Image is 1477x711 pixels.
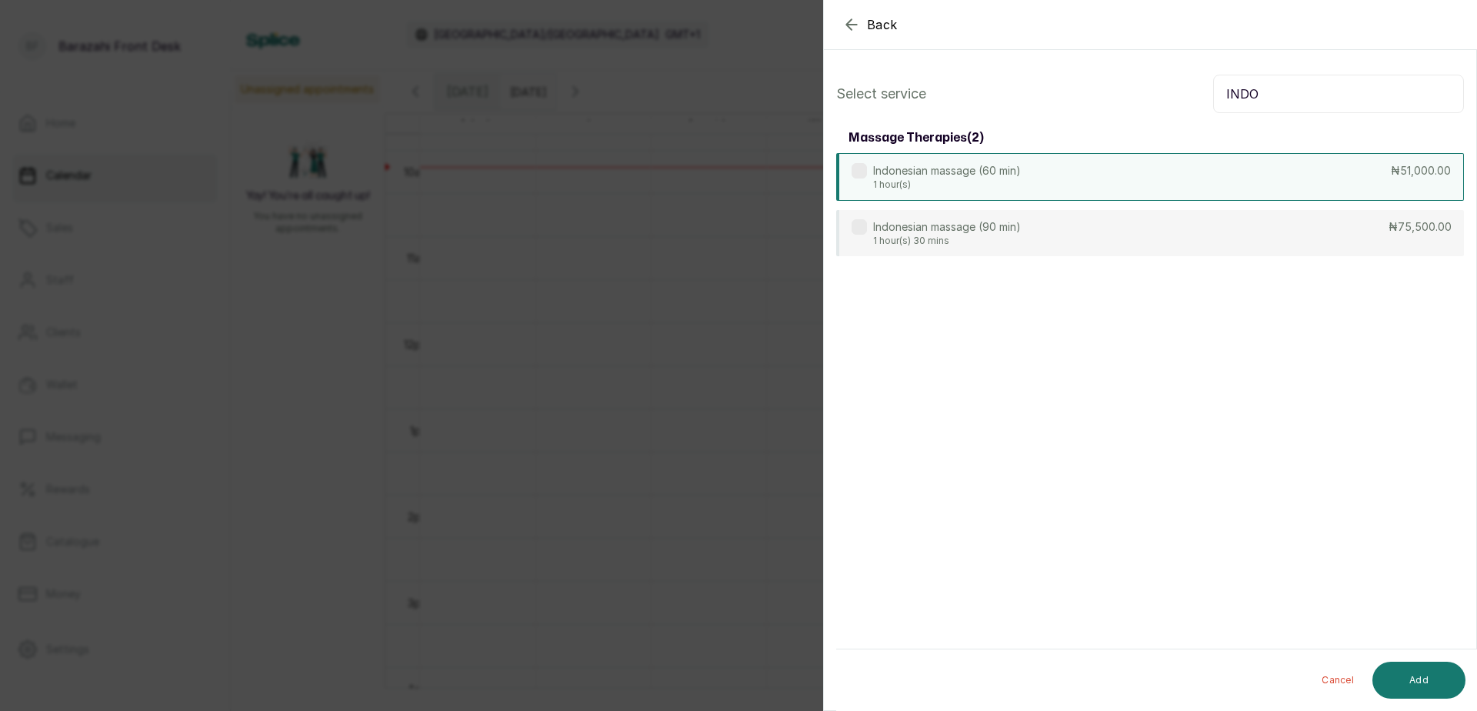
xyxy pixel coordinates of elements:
[1213,75,1464,113] input: Search.
[1309,662,1366,699] button: Cancel
[1372,662,1465,699] button: Add
[842,15,898,34] button: Back
[873,235,1021,247] p: 1 hour(s) 30 mins
[1391,163,1451,179] p: ₦51,000.00
[849,129,984,147] h3: massage therapies ( 2 )
[836,83,926,105] p: Select service
[873,219,1021,235] p: Indonesian massage (90 min)
[873,163,1021,179] p: Indonesian massage (60 min)
[867,15,898,34] span: Back
[873,179,1021,191] p: 1 hour(s)
[1389,219,1452,235] p: ₦75,500.00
